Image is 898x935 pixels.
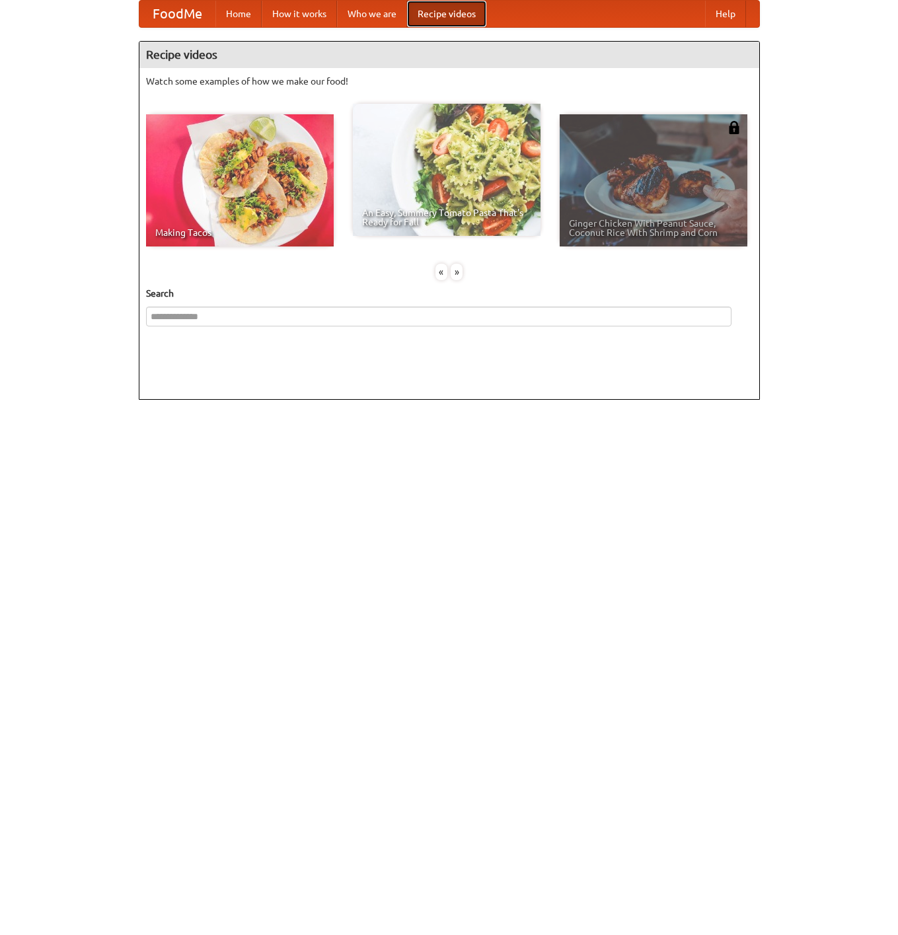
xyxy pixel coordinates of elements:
img: 483408.png [728,121,741,134]
div: « [435,264,447,280]
a: An Easy, Summery Tomato Pasta That's Ready for Fall [353,104,541,236]
a: Home [215,1,262,27]
div: » [451,264,463,280]
a: Help [705,1,746,27]
a: Making Tacos [146,114,334,246]
p: Watch some examples of how we make our food! [146,75,753,88]
a: Who we are [337,1,407,27]
a: FoodMe [139,1,215,27]
span: Making Tacos [155,228,324,237]
span: An Easy, Summery Tomato Pasta That's Ready for Fall [362,208,531,227]
a: How it works [262,1,337,27]
a: Recipe videos [407,1,486,27]
h5: Search [146,287,753,300]
h4: Recipe videos [139,42,759,68]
